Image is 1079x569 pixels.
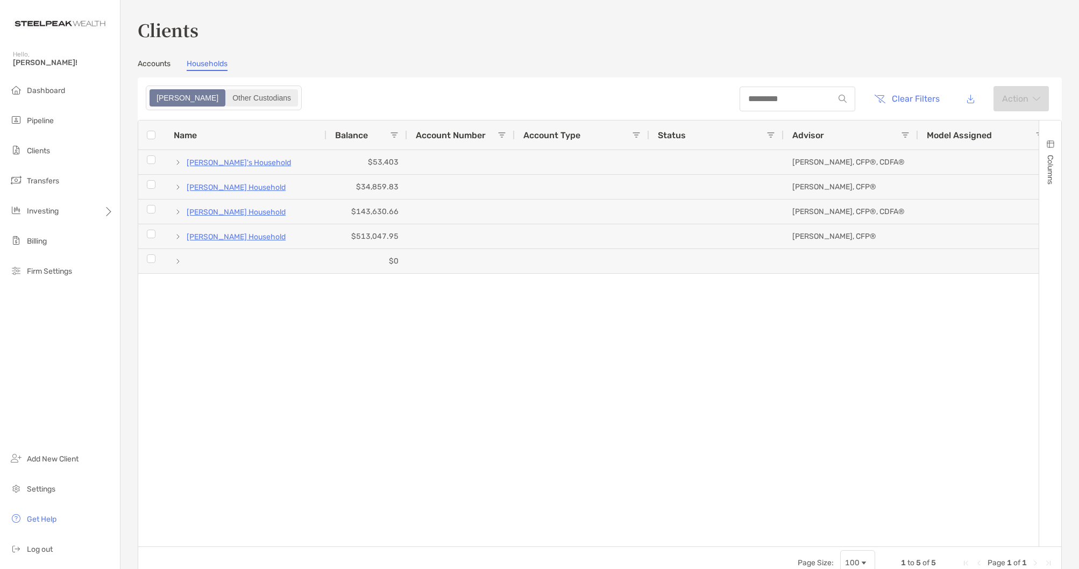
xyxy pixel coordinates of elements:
span: Columns [1046,155,1055,184]
span: Advisor [792,130,824,140]
a: Accounts [138,59,171,71]
div: [PERSON_NAME], CFP® [784,224,918,248]
div: $53,403 [326,150,407,174]
span: Firm Settings [27,267,72,276]
img: Zoe Logo [13,4,107,43]
span: Balance [335,130,368,140]
div: Next Page [1031,559,1040,567]
span: Pipeline [27,116,54,125]
a: [PERSON_NAME]'s Household [187,156,291,169]
a: Households [187,59,228,71]
span: to [907,558,914,567]
span: Page [988,558,1005,567]
span: [PERSON_NAME]! [13,58,113,67]
span: Investing [27,207,59,216]
span: Billing [27,237,47,246]
span: Add New Client [27,454,79,464]
span: 1 [901,558,906,567]
span: 5 [931,558,936,567]
div: Page Size: [798,558,834,567]
img: arrow [1033,96,1040,102]
span: Model Assigned [927,130,992,140]
button: Clear Filters [866,87,948,111]
div: [PERSON_NAME], CFP® [784,175,918,199]
div: $143,630.66 [326,200,407,224]
img: dashboard icon [10,83,23,96]
span: Get Help [27,515,56,524]
span: Account Number [416,130,486,140]
button: Actionarrow [993,86,1049,111]
img: input icon [839,95,847,103]
div: Zoe [151,90,224,105]
div: Previous Page [975,559,983,567]
a: [PERSON_NAME] Household [187,205,286,219]
img: billing icon [10,234,23,247]
span: Transfers [27,176,59,186]
img: add_new_client icon [10,452,23,465]
div: $0 [326,249,407,273]
div: 100 [845,558,860,567]
img: pipeline icon [10,113,23,126]
span: Clients [27,146,50,155]
div: First Page [962,559,970,567]
span: 5 [916,558,921,567]
span: of [1013,558,1020,567]
span: Dashboard [27,86,65,95]
div: [PERSON_NAME], CFP®, CDFA® [784,150,918,174]
span: Name [174,130,197,140]
div: Other Custodians [226,90,297,105]
div: segmented control [146,86,302,110]
img: investing icon [10,204,23,217]
span: of [922,558,929,567]
span: 1 [1022,558,1027,567]
div: $513,047.95 [326,224,407,248]
span: Log out [27,545,53,554]
span: 1 [1007,558,1012,567]
div: $34,859.83 [326,175,407,199]
a: [PERSON_NAME] Household [187,181,286,194]
img: settings icon [10,482,23,495]
h3: Clients [138,17,1062,42]
span: Settings [27,485,55,494]
span: Account Type [523,130,580,140]
img: transfers icon [10,174,23,187]
img: get-help icon [10,512,23,525]
a: [PERSON_NAME] Household [187,230,286,244]
span: Status [658,130,686,140]
img: logout icon [10,542,23,555]
div: Last Page [1044,559,1053,567]
img: clients icon [10,144,23,157]
img: firm-settings icon [10,264,23,277]
div: [PERSON_NAME], CFP®, CDFA® [784,200,918,224]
